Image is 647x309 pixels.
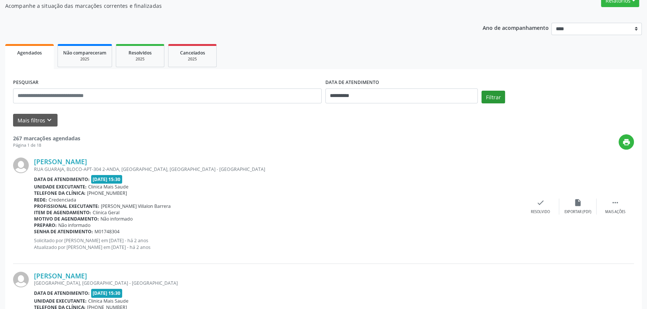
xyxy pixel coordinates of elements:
[93,209,120,216] span: Clinica Geral
[121,56,159,62] div: 2025
[49,197,76,203] span: Credenciada
[58,222,90,228] span: Não informado
[13,114,58,127] button: Mais filtroskeyboard_arrow_down
[13,157,29,173] img: img
[34,166,522,172] div: RUA GUARAJA, BLOCO-APT-304 2-ANDA, [GEOGRAPHIC_DATA], [GEOGRAPHIC_DATA] - [GEOGRAPHIC_DATA]
[34,209,91,216] b: Item de agendamento:
[34,228,93,235] b: Senha de atendimento:
[13,77,38,88] label: PESQUISAR
[574,199,582,207] i: insert_drive_file
[619,134,634,150] button: print
[95,228,120,235] span: M01748304
[34,203,99,209] b: Profissional executante:
[34,176,90,182] b: Data de atendimento:
[17,50,42,56] span: Agendados
[611,199,619,207] i: 
[34,216,99,222] b: Motivo de agendamento:
[34,190,86,196] b: Telefone da clínica:
[63,56,106,62] div: 2025
[180,50,205,56] span: Cancelados
[34,157,87,166] a: [PERSON_NAME]
[174,56,211,62] div: 2025
[34,184,87,190] b: Unidade executante:
[101,203,171,209] span: [PERSON_NAME] Villalon Barrera
[88,184,129,190] span: Clinica Mais Saude
[482,91,505,103] button: Filtrar
[34,237,522,250] p: Solicitado por [PERSON_NAME] em [DATE] - há 2 anos Atualizado por [PERSON_NAME] em [DATE] - há 2 ...
[34,272,87,280] a: [PERSON_NAME]
[91,175,123,184] span: [DATE] 15:30
[536,199,545,207] i: check
[13,142,80,149] div: Página 1 de 18
[34,290,90,296] b: Data de atendimento:
[129,50,152,56] span: Resolvidos
[564,209,591,215] div: Exportar (PDF)
[63,50,106,56] span: Não compareceram
[91,289,123,297] span: [DATE] 15:30
[622,138,631,146] i: print
[34,280,522,286] div: [GEOGRAPHIC_DATA], [GEOGRAPHIC_DATA] - [GEOGRAPHIC_DATA]
[531,209,550,215] div: Resolvido
[100,216,133,222] span: Não informado
[5,2,451,10] p: Acompanhe a situação das marcações correntes e finalizadas
[45,116,53,124] i: keyboard_arrow_down
[605,209,625,215] div: Mais ações
[87,190,127,196] span: [PHONE_NUMBER]
[88,298,129,304] span: Clinica Mais Saude
[34,222,57,228] b: Preparo:
[34,298,87,304] b: Unidade executante:
[325,77,379,88] label: DATA DE ATENDIMENTO
[13,135,80,142] strong: 267 marcações agendadas
[13,272,29,287] img: img
[483,23,549,32] p: Ano de acompanhamento
[34,197,47,203] b: Rede:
